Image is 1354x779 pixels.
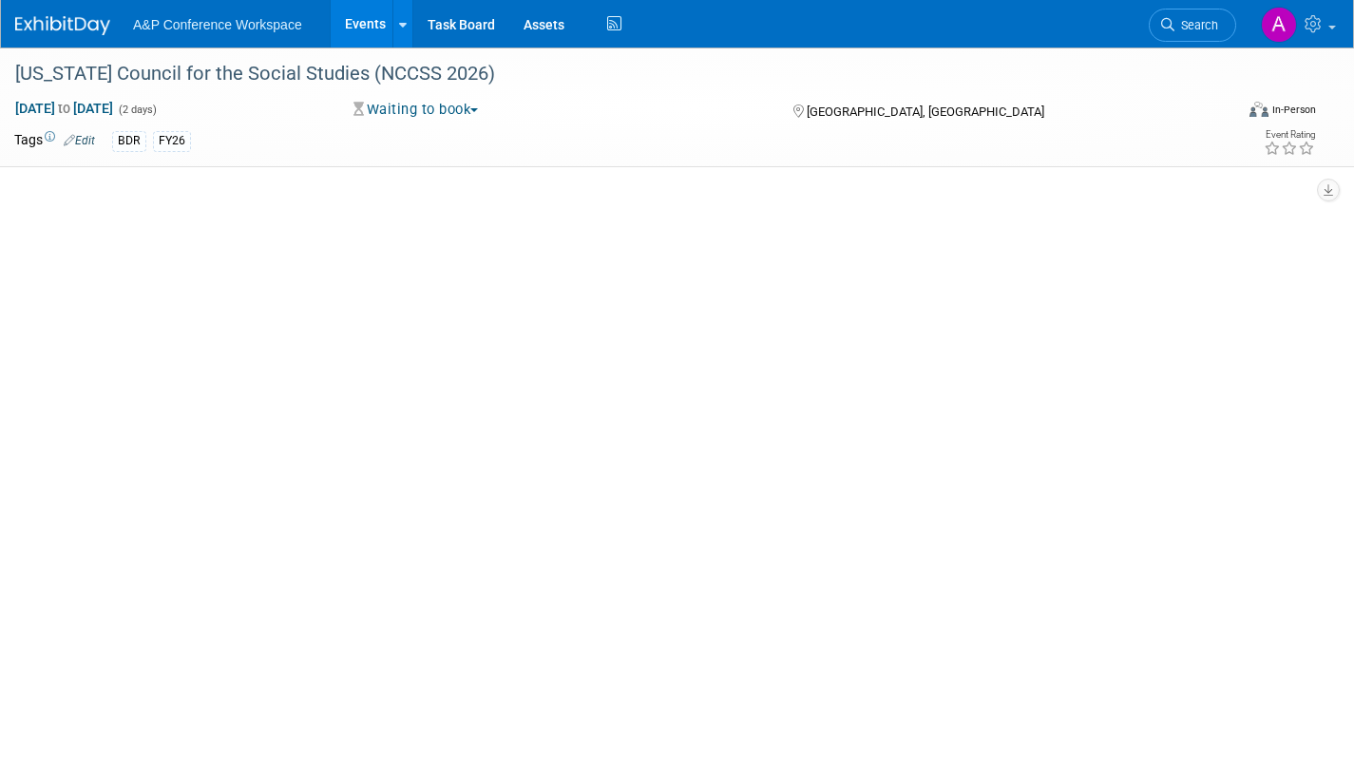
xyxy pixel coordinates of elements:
[14,100,114,117] span: [DATE] [DATE]
[14,130,95,152] td: Tags
[1261,7,1297,43] img: Amanda Oney
[9,57,1205,91] div: [US_STATE] Council for the Social Studies (NCCSS 2026)
[112,131,146,151] div: BDR
[153,131,191,151] div: FY26
[15,16,110,35] img: ExhibitDay
[55,101,73,116] span: to
[1249,102,1268,117] img: Format-Inperson.png
[64,134,95,147] a: Edit
[1271,103,1316,117] div: In-Person
[1149,9,1236,42] a: Search
[117,104,157,116] span: (2 days)
[1123,99,1316,127] div: Event Format
[1174,18,1218,32] span: Search
[133,17,302,32] span: A&P Conference Workspace
[807,104,1044,119] span: [GEOGRAPHIC_DATA], [GEOGRAPHIC_DATA]
[347,100,486,120] button: Waiting to book
[1264,130,1315,140] div: Event Rating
